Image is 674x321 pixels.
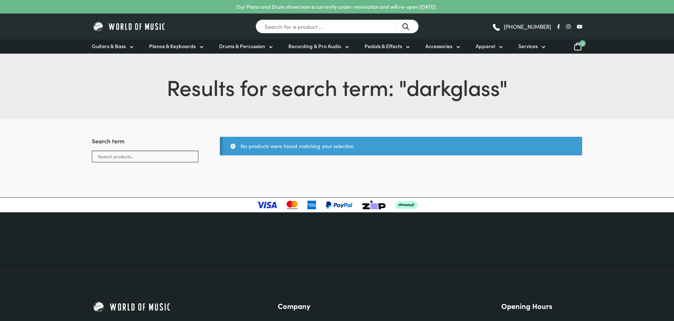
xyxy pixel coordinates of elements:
[278,301,397,311] h3: Company
[256,19,419,34] input: Search for a product ...
[92,71,582,102] h1: Results for search term: " "
[425,42,452,50] span: Accessories
[492,21,551,32] a: [PHONE_NUMBER]
[257,201,417,209] img: payment-logos-updated
[476,42,495,50] span: Apparel
[579,40,586,47] span: 0
[92,151,198,162] input: Search products...
[220,137,582,155] div: No products were found matching your selection.
[504,24,551,29] span: [PHONE_NUMBER]
[365,42,402,50] span: Pedals & Effects
[406,71,499,102] span: darkglass
[149,42,196,50] span: Pianos & Keyboards
[92,21,167,32] img: World of Music
[518,42,538,50] span: Services
[236,3,437,11] p: Our Piano and Drum showroom is currently under renovation and will re-open [DATE].
[501,301,582,311] h3: Opening Hours
[92,137,198,151] h3: Search term
[92,301,172,313] img: World of Music
[92,42,126,50] span: Guitars & Bass
[288,42,341,50] span: Recording & Pro Audio
[219,42,265,50] span: Drums & Percussion
[568,241,674,321] iframe: Chat with our support team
